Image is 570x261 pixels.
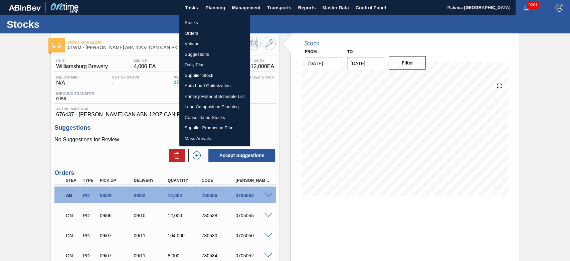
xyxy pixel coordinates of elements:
a: Stocks [179,17,250,28]
a: Auto Load Optimization [179,81,250,91]
a: Orders [179,28,250,39]
a: Volume [179,38,250,49]
a: Consolidated Stocks [179,112,250,123]
a: Load Composition Planning [179,102,250,112]
a: Suggestions [179,49,250,60]
a: Daily Plan [179,59,250,70]
a: Supplier Stock [179,70,250,81]
a: Supplier Production Plan [179,123,250,133]
a: Mass Arrivals [179,133,250,144]
a: Primary Material Schedule List [179,91,250,102]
